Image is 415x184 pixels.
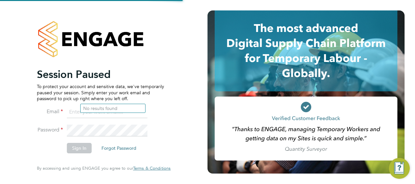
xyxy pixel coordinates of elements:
a: Terms & Conditions [133,166,171,171]
span: Terms & Conditions [133,165,171,171]
label: Password [37,127,63,133]
p: To protect your account and sensitive data, we've temporarily paused your session. Simply enter y... [37,84,164,101]
input: Enter your work email... [67,106,147,118]
li: No results found [81,104,145,113]
label: Email [37,108,63,115]
h2: Session Paused [37,68,164,81]
button: Engage Resource Center [389,158,410,179]
button: Forgot Password [96,143,142,153]
span: By accessing and using ENGAGE you agree to our [37,165,171,171]
button: Sign In [67,143,92,153]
